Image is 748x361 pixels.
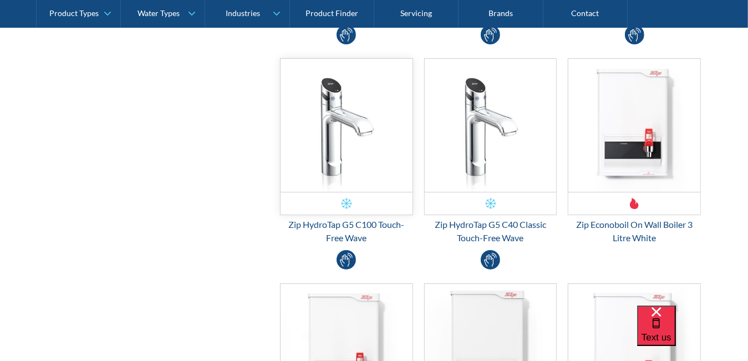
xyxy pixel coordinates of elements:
[637,306,748,361] iframe: podium webchat widget bubble
[49,9,99,18] div: Product Types
[424,58,557,245] a: Zip HydroTap G5 C40 Classic Touch-Free WaveZip HydroTap G5 C40 Classic Touch-Free Wave
[226,9,260,18] div: Industries
[568,58,701,245] a: Zip Econoboil On Wall Boiler 3 Litre WhiteZip Econoboil On Wall Boiler 3 Litre White
[280,58,413,245] a: Zip HydroTap G5 C100 Touch-Free WaveZip HydroTap G5 C100 Touch-Free Wave
[281,59,413,192] img: Zip HydroTap G5 C100 Touch-Free Wave
[138,9,180,18] div: Water Types
[568,218,701,245] div: Zip Econoboil On Wall Boiler 3 Litre White
[424,218,557,245] div: Zip HydroTap G5 C40 Classic Touch-Free Wave
[280,218,413,245] div: Zip HydroTap G5 C100 Touch-Free Wave
[568,59,700,192] img: Zip Econoboil On Wall Boiler 3 Litre White
[425,59,557,192] img: Zip HydroTap G5 C40 Classic Touch-Free Wave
